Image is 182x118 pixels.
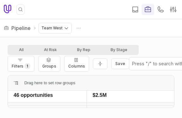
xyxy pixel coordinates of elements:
[115,61,125,66] span: Save
[12,64,23,68] span: Filters
[25,63,30,69] span: 1
[8,56,34,72] button: Filter Pipeline
[34,46,67,54] button: At Risk
[74,23,83,33] button: Actions
[93,58,107,69] button: Collapse all rows
[111,58,129,69] button: Create a new saved view
[24,79,75,87] span: Drag here to set row groups
[100,46,137,54] button: By Stage
[9,46,34,54] button: All
[11,24,31,32] a: Pipeline
[67,46,100,54] button: By Rep
[42,64,56,68] span: Groups
[24,79,75,87] div: Row Groups
[38,56,60,72] button: Group Pipeline
[68,64,85,68] span: Columns
[64,56,89,72] button: Columns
